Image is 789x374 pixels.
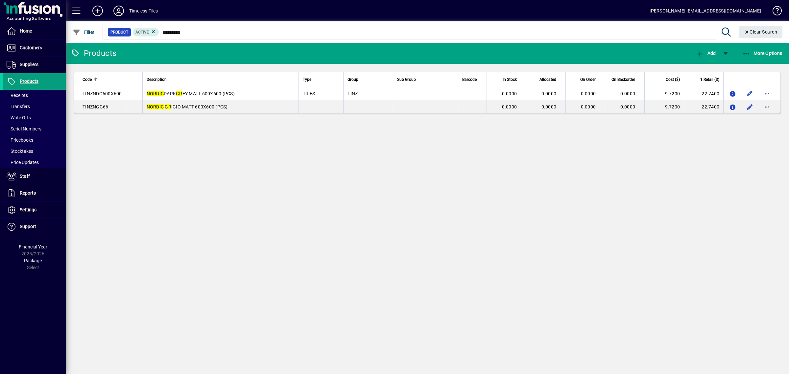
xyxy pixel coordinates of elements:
[397,76,454,83] div: Sub Group
[739,26,783,38] button: Clear
[650,6,761,16] div: [PERSON_NAME] [EMAIL_ADDRESS][DOMAIN_NAME]
[741,47,784,59] button: More Options
[73,30,95,35] span: Filter
[3,202,66,218] a: Settings
[110,29,128,35] span: Product
[71,48,116,58] div: Products
[303,76,340,83] div: Type
[7,115,31,120] span: Write Offs
[530,76,562,83] div: Allocated
[3,168,66,185] a: Staff
[24,258,42,263] span: Package
[742,51,782,56] span: More Options
[20,79,38,84] span: Products
[3,23,66,39] a: Home
[7,104,30,109] span: Transfers
[147,76,295,83] div: Description
[71,26,96,38] button: Filter
[7,149,33,154] span: Stocktakes
[20,28,32,34] span: Home
[541,91,557,96] span: 0.0000
[3,157,66,168] a: Price Updates
[3,123,66,134] a: Serial Numbers
[7,137,33,143] span: Pricebooks
[462,76,483,83] div: Barcode
[147,104,228,109] span: IGIO MATT 600X600 (PCS)
[87,5,108,17] button: Add
[581,91,596,96] span: 0.0000
[7,126,41,131] span: Serial Numbers
[303,76,311,83] span: Type
[745,102,755,112] button: Edit
[129,6,158,16] div: Timeless Tiles
[347,76,358,83] span: Group
[20,224,36,229] span: Support
[135,30,149,35] span: Active
[83,76,92,83] span: Code
[347,76,389,83] div: Group
[83,76,122,83] div: Code
[620,91,635,96] span: 0.0000
[684,100,723,113] td: 22.7400
[147,76,167,83] span: Description
[581,104,596,109] span: 0.0000
[620,104,635,109] span: 0.0000
[666,76,680,83] span: Cost ($)
[462,76,477,83] span: Barcode
[609,76,641,83] div: On Backorder
[3,90,66,101] a: Receipts
[20,45,42,50] span: Customers
[700,76,719,83] span: 1.Retail ($)
[491,76,523,83] div: In Stock
[3,57,66,73] a: Suppliers
[3,40,66,56] a: Customers
[694,47,717,59] button: Add
[502,104,517,109] span: 0.0000
[83,91,122,96] span: TINZNDG600X600
[580,76,596,83] span: On Order
[541,104,557,109] span: 0.0000
[744,29,777,35] span: Clear Search
[3,219,66,235] a: Support
[108,5,129,17] button: Profile
[303,91,315,96] span: TILES
[147,104,164,109] em: NORDIC
[3,185,66,201] a: Reports
[3,112,66,123] a: Write Offs
[611,76,635,83] span: On Backorder
[165,104,171,109] em: GR
[539,76,556,83] span: Allocated
[147,91,235,96] span: DARK EY MATT 600X600 (PCS)
[696,51,716,56] span: Add
[570,76,602,83] div: On Order
[7,160,39,165] span: Price Updates
[3,146,66,157] a: Stocktakes
[762,88,772,99] button: More options
[502,91,517,96] span: 0.0000
[20,190,36,196] span: Reports
[7,93,28,98] span: Receipts
[503,76,517,83] span: In Stock
[644,100,684,113] td: 9.7200
[19,244,47,249] span: Financial Year
[20,62,38,67] span: Suppliers
[176,91,182,96] em: GR
[20,207,36,212] span: Settings
[644,87,684,100] td: 9.7200
[397,76,416,83] span: Sub Group
[3,101,66,112] a: Transfers
[684,87,723,100] td: 22.7400
[745,88,755,99] button: Edit
[762,102,772,112] button: More options
[768,1,781,23] a: Knowledge Base
[3,134,66,146] a: Pricebooks
[147,91,164,96] em: NORDIC
[347,91,358,96] span: TINZ
[83,104,108,109] span: TINZNGG66
[20,174,30,179] span: Staff
[133,28,159,36] mat-chip: Activation Status: Active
